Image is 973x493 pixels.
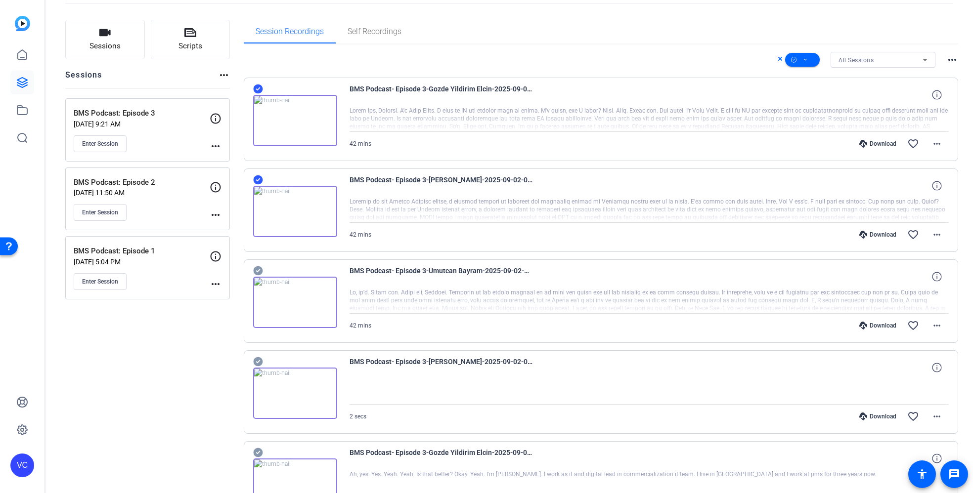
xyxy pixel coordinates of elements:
span: BMS Podcast- Episode 3-[PERSON_NAME]-2025-09-02-09-44-07-424-1 [350,174,532,198]
div: Download [854,322,901,329]
span: Sessions [89,41,121,52]
mat-icon: accessibility [916,468,928,480]
div: Download [854,231,901,239]
p: [DATE] 11:50 AM [74,189,210,197]
span: 42 mins [350,140,371,147]
p: [DATE] 5:04 PM [74,258,210,266]
span: Enter Session [82,208,118,216]
span: BMS Podcast- Episode 3-Umutcan Bayram-2025-09-02-09-44-07-424-0 [350,265,532,288]
span: Self Recordings [348,28,401,36]
mat-icon: favorite_border [907,138,919,150]
mat-icon: message [948,468,960,480]
span: All Sessions [839,57,874,64]
mat-icon: more_horiz [210,209,221,221]
img: thumb-nail [253,277,337,328]
span: Enter Session [82,278,118,286]
p: [DATE] 9:21 AM [74,120,210,128]
span: BMS Podcast- Episode 3-Gozde Yildirim Elcin-2025-09-02-09-44-07-424-2 [350,83,532,107]
mat-icon: more_horiz [946,54,958,66]
mat-icon: more_horiz [931,320,943,331]
mat-icon: more_horiz [931,138,943,150]
span: 2 secs [350,413,366,420]
img: thumb-nail [253,95,337,146]
mat-icon: more_horiz [210,278,221,290]
img: thumb-nail [253,186,337,237]
mat-icon: favorite_border [907,411,919,422]
p: BMS Podcast: Episode 2 [74,177,210,188]
img: blue-gradient.svg [15,16,30,31]
span: Session Recordings [256,28,324,36]
mat-icon: more_horiz [931,411,943,422]
span: 42 mins [350,322,371,329]
mat-icon: more_horiz [218,69,230,81]
mat-icon: favorite_border [907,229,919,241]
img: thumb-nail [253,368,337,419]
p: BMS Podcast: Episode 1 [74,246,210,257]
mat-icon: favorite_border [907,320,919,331]
button: Sessions [65,20,145,59]
span: Enter Session [82,140,118,148]
button: Enter Session [74,135,127,152]
span: BMS Podcast- Episode 3-[PERSON_NAME]-2025-09-02-09-37-32-790-3 [350,356,532,379]
span: 42 mins [350,231,371,238]
h2: Sessions [65,69,102,88]
div: Download [854,412,901,420]
span: BMS Podcast- Episode 3-Gozde Yildirim Elcin-2025-09-02-09-37-32-790-2 [350,447,532,470]
p: BMS Podcast: Episode 3 [74,108,210,119]
div: Download [854,140,901,148]
mat-icon: more_horiz [931,229,943,241]
mat-icon: more_horiz [210,140,221,152]
button: Scripts [151,20,230,59]
button: Enter Session [74,273,127,290]
button: Enter Session [74,204,127,221]
div: VC [10,453,34,477]
span: Scripts [178,41,202,52]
